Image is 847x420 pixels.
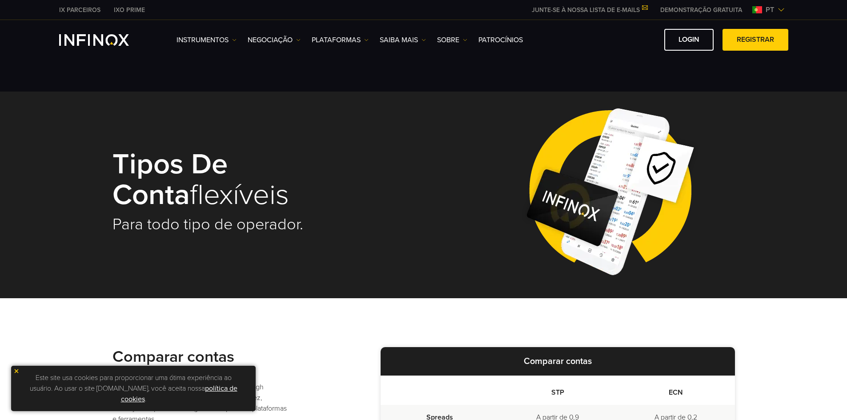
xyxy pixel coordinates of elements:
img: yellow close icon [13,368,20,374]
strong: Comparar contas [112,347,234,366]
a: INFINOX Logo [59,34,150,46]
a: INFINOX [52,5,107,15]
a: SOBRE [437,35,467,45]
h2: Para todo tipo de operador. [112,215,411,234]
strong: Comparar contas [524,356,592,367]
a: INFINOX [107,5,152,15]
th: ECN [617,376,735,405]
span: pt [762,4,778,15]
a: Login [664,29,714,51]
p: Este site usa cookies para proporcionar uma ótima experiência ao usuário. Ao usar o site [DOMAIN_... [16,370,251,407]
a: Patrocínios [478,35,523,45]
h1: flexíveis [112,149,411,210]
a: JUNTE-SE À NOSSA LISTA DE E-MAILS [525,6,654,14]
strong: Tipos de conta [112,147,228,212]
a: NEGOCIAÇÃO [248,35,301,45]
a: PLATAFORMAS [312,35,369,45]
th: STP [498,376,617,405]
a: INFINOX MENU [654,5,749,15]
a: Registrar [723,29,788,51]
a: Instrumentos [177,35,237,45]
a: Saiba mais [380,35,426,45]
